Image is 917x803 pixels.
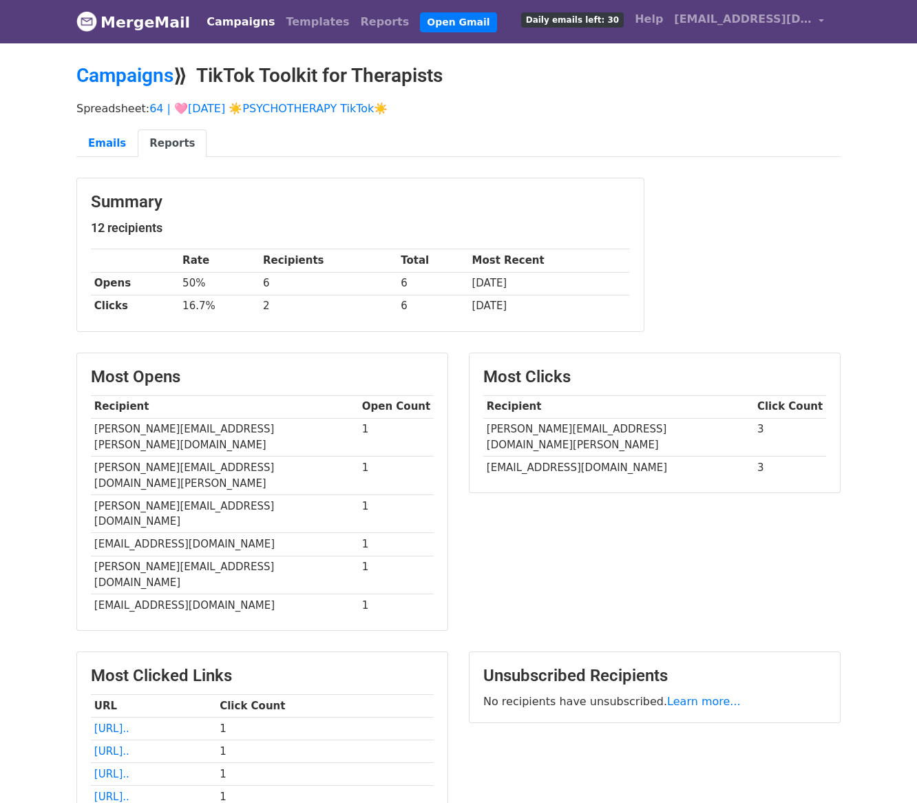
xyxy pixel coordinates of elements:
[91,192,630,212] h3: Summary
[469,272,630,295] td: [DATE]
[674,11,812,28] span: [EMAIL_ADDRESS][DOMAIN_NAME]
[397,249,468,272] th: Total
[91,272,179,295] th: Opens
[397,272,468,295] td: 6
[260,272,397,295] td: 6
[149,102,388,115] a: 64 | 🩷[DATE] ☀️PSYCHOTHERAPY TikTok☀️
[483,367,826,387] h3: Most Clicks
[359,418,434,457] td: 1
[91,295,179,317] th: Clicks
[469,295,630,317] td: [DATE]
[91,395,359,418] th: Recipient
[91,666,434,686] h3: Most Clicked Links
[216,740,434,763] td: 1
[260,249,397,272] th: Recipients
[420,12,496,32] a: Open Gmail
[754,395,826,418] th: Click Count
[359,457,434,495] td: 1
[359,594,434,617] td: 1
[483,694,826,709] p: No recipients have unsubscribed.
[754,418,826,457] td: 3
[91,695,216,718] th: URL
[668,6,830,38] a: [EMAIL_ADDRESS][DOMAIN_NAME]
[91,494,359,533] td: [PERSON_NAME][EMAIL_ADDRESS][DOMAIN_NAME]
[355,8,415,36] a: Reports
[91,556,359,594] td: [PERSON_NAME][EMAIL_ADDRESS][DOMAIN_NAME]
[138,129,207,158] a: Reports
[76,129,138,158] a: Emails
[359,533,434,556] td: 1
[260,295,397,317] td: 2
[754,457,826,479] td: 3
[179,272,260,295] td: 50%
[397,295,468,317] td: 6
[483,395,754,418] th: Recipient
[216,718,434,740] td: 1
[469,249,630,272] th: Most Recent
[76,64,173,87] a: Campaigns
[516,6,629,33] a: Daily emails left: 30
[76,11,97,32] img: MergeMail logo
[94,745,129,758] a: [URL]..
[76,101,841,116] p: Spreadsheet:
[91,418,359,457] td: [PERSON_NAME][EMAIL_ADDRESS][PERSON_NAME][DOMAIN_NAME]
[94,768,129,780] a: [URL]..
[201,8,280,36] a: Campaigns
[629,6,668,33] a: Help
[94,791,129,803] a: [URL]..
[483,418,754,457] td: [PERSON_NAME][EMAIL_ADDRESS][DOMAIN_NAME][PERSON_NAME]
[91,594,359,617] td: [EMAIL_ADDRESS][DOMAIN_NAME]
[359,494,434,533] td: 1
[483,666,826,686] h3: Unsubscribed Recipients
[848,737,917,803] iframe: Chat Widget
[91,220,630,236] h5: 12 recipients
[359,395,434,418] th: Open Count
[91,457,359,495] td: [PERSON_NAME][EMAIL_ADDRESS][DOMAIN_NAME][PERSON_NAME]
[216,763,434,786] td: 1
[76,64,841,87] h2: ⟫ TikTok Toolkit for Therapists
[91,367,434,387] h3: Most Opens
[179,249,260,272] th: Rate
[483,457,754,479] td: [EMAIL_ADDRESS][DOMAIN_NAME]
[76,8,190,36] a: MergeMail
[521,12,624,28] span: Daily emails left: 30
[91,533,359,556] td: [EMAIL_ADDRESS][DOMAIN_NAME]
[359,556,434,594] td: 1
[216,695,434,718] th: Click Count
[94,722,129,735] a: [URL]..
[179,295,260,317] td: 16.7%
[667,695,741,708] a: Learn more...
[280,8,355,36] a: Templates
